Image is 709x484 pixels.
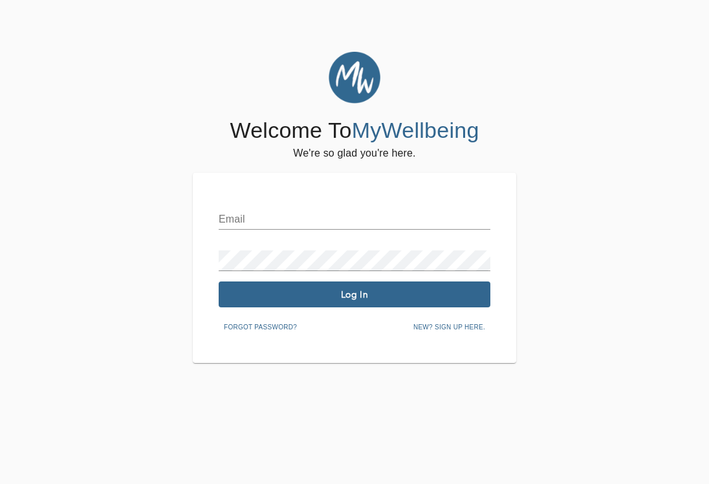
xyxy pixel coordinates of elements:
[219,321,302,331] a: Forgot password?
[329,52,380,104] img: MyWellbeing
[224,289,485,301] span: Log In
[219,281,490,307] button: Log In
[408,318,490,337] button: New? Sign up here.
[352,118,479,142] span: MyWellbeing
[293,144,415,162] h6: We're so glad you're here.
[230,117,479,144] h4: Welcome To
[219,318,302,337] button: Forgot password?
[413,322,485,333] span: New? Sign up here.
[224,322,297,333] span: Forgot password?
